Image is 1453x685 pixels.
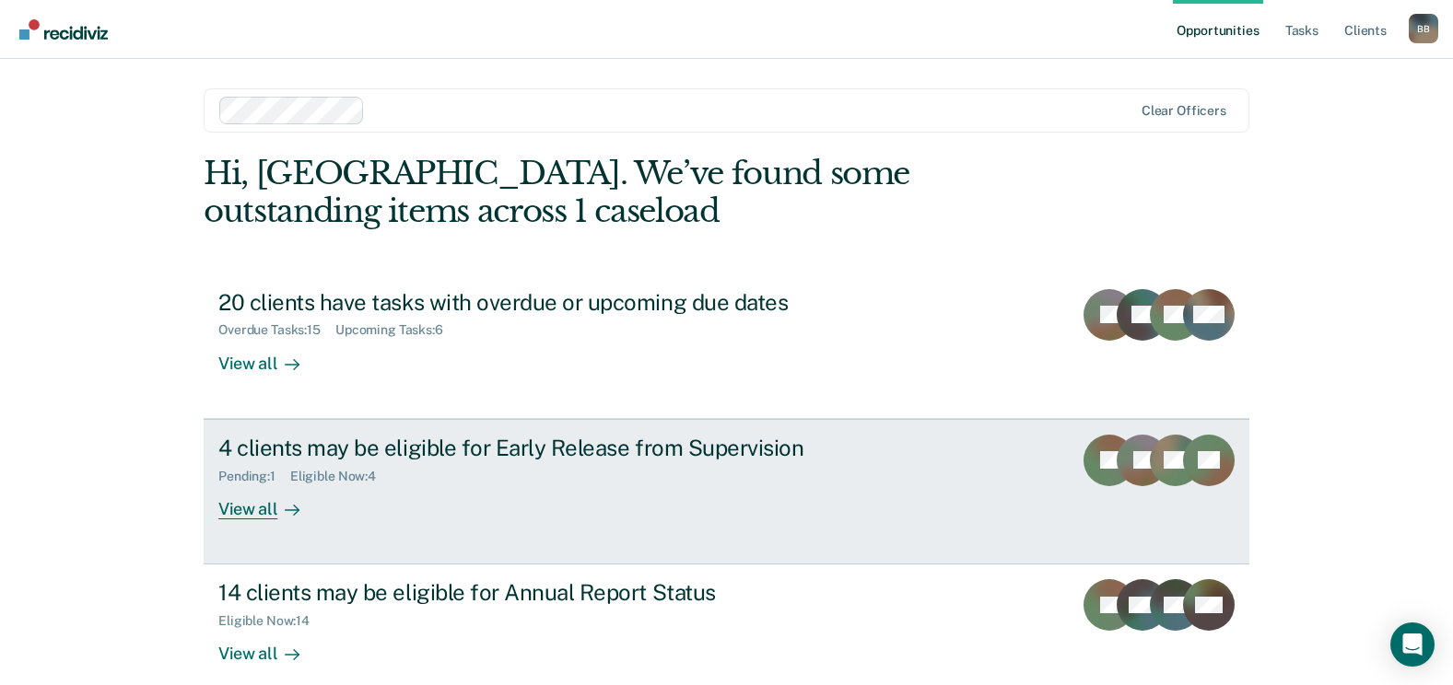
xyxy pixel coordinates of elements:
div: B B [1409,14,1438,43]
div: View all [218,483,322,519]
div: 4 clients may be eligible for Early Release from Supervision [218,435,865,461]
div: Clear officers [1142,103,1226,119]
div: 14 clients may be eligible for Annual Report Status [218,579,865,606]
div: Open Intercom Messenger [1390,622,1435,667]
div: Eligible Now : 14 [218,613,324,629]
a: 20 clients have tasks with overdue or upcoming due datesOverdue Tasks:15Upcoming Tasks:6View all [204,274,1249,419]
div: View all [218,338,322,374]
div: 20 clients have tasks with overdue or upcoming due dates [218,289,865,316]
div: View all [218,629,322,665]
div: Eligible Now : 4 [290,469,391,484]
button: Profile dropdown button [1409,14,1438,43]
div: Pending : 1 [218,469,290,484]
img: Recidiviz [19,19,108,40]
div: Upcoming Tasks : 6 [335,322,458,338]
div: Overdue Tasks : 15 [218,322,335,338]
div: Hi, [GEOGRAPHIC_DATA]. We’ve found some outstanding items across 1 caseload [204,155,1040,230]
a: 4 clients may be eligible for Early Release from SupervisionPending:1Eligible Now:4View all [204,419,1249,564]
